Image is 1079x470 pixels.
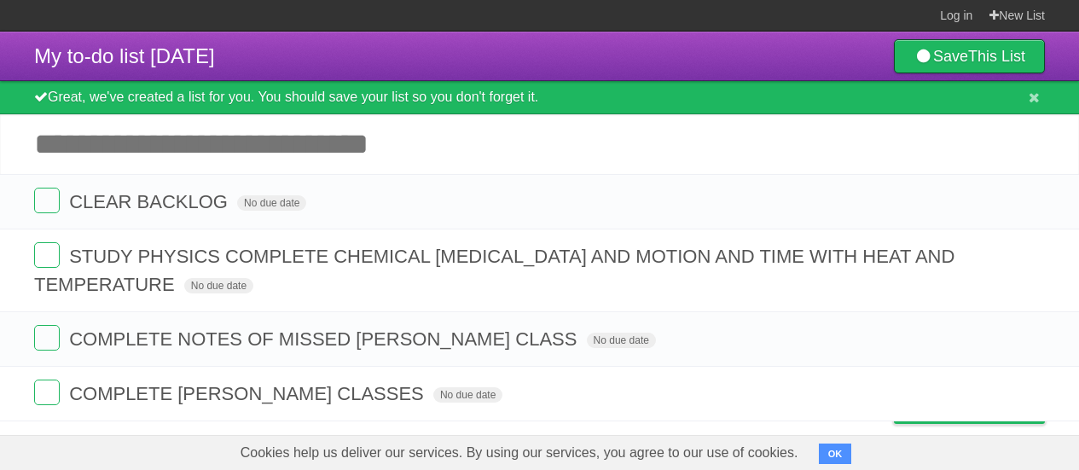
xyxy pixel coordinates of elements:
label: Done [34,325,60,351]
span: No due date [237,195,306,211]
span: No due date [433,387,502,403]
label: Done [34,380,60,405]
label: Done [34,188,60,213]
span: COMPLETE NOTES OF MISSED [PERSON_NAME] CLASS [69,328,581,350]
span: No due date [587,333,656,348]
span: Buy me a coffee [930,393,1036,423]
span: COMPLETE [PERSON_NAME] CLASSES [69,383,428,404]
a: SaveThis List [894,39,1045,73]
span: Cookies help us deliver our services. By using our services, you agree to our use of cookies. [223,436,815,470]
span: My to-do list [DATE] [34,44,215,67]
button: OK [819,444,852,464]
label: Done [34,242,60,268]
span: CLEAR BACKLOG [69,191,232,212]
span: No due date [184,278,253,293]
b: This List [968,48,1025,65]
span: STUDY PHYSICS COMPLETE CHEMICAL [MEDICAL_DATA] AND MOTION AND TIME WITH HEAT AND TEMPERATURE [34,246,954,295]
